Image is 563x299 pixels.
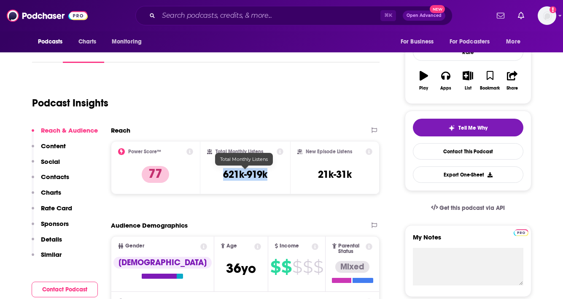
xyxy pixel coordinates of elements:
a: Reviews4 [172,43,206,63]
button: Play [413,65,435,96]
span: Parental Status [338,243,364,254]
a: Pro website [514,228,528,236]
button: Similar [32,250,62,266]
span: Monitoring [112,36,142,48]
button: Reach & Audience [32,126,98,142]
p: Rate Card [41,204,72,212]
a: InsightsPodchaser Pro [63,43,105,63]
span: $ [270,260,280,274]
span: For Podcasters [450,36,490,48]
a: Credits15 [218,43,251,63]
span: Gender [125,243,144,249]
a: Episodes2166 [116,43,159,63]
span: New [430,5,445,13]
button: Details [32,235,62,251]
span: ⌘ K [380,10,396,21]
button: open menu [106,34,153,50]
h2: New Episode Listens [306,149,352,155]
h3: 621k-919k [223,168,267,181]
button: Social [32,158,60,173]
span: $ [303,260,312,274]
svg: Add a profile image [550,6,556,13]
a: Similar [298,43,319,63]
span: $ [313,260,323,274]
span: $ [292,260,302,274]
div: Share [506,86,518,91]
button: open menu [500,34,531,50]
button: Charts [32,188,61,204]
p: Charts [41,188,61,196]
p: Social [41,158,60,166]
div: Play [419,86,428,91]
button: Apps [435,65,457,96]
p: Contacts [41,173,69,181]
h2: Reach [111,126,130,134]
span: 36 yo [226,260,256,277]
h1: Podcast Insights [32,97,108,109]
img: Podchaser - Follow, Share and Rate Podcasts [7,8,88,24]
button: Sponsors [32,220,69,235]
input: Search podcasts, credits, & more... [159,9,380,22]
span: Tell Me Why [458,125,488,131]
div: Apps [440,86,451,91]
a: Charts [73,34,102,50]
button: Contacts [32,173,69,188]
span: Podcasts [38,36,63,48]
img: User Profile [538,6,556,25]
p: Sponsors [41,220,69,228]
h2: Power Score™ [128,149,161,155]
span: Charts [78,36,97,48]
span: For Business [401,36,434,48]
span: Get this podcast via API [439,204,505,212]
button: Export One-Sheet [413,166,523,183]
a: Get this podcast via API [424,198,512,218]
button: Content [32,142,66,158]
span: Income [280,243,299,249]
button: open menu [32,34,74,50]
a: Contact This Podcast [413,143,523,160]
h3: 21k-31k [318,168,352,181]
a: About [32,43,51,63]
button: Share [501,65,523,96]
button: Open AdvancedNew [403,11,445,21]
span: More [506,36,520,48]
a: Show notifications dropdown [493,8,508,23]
span: Age [226,243,237,249]
p: Reach & Audience [41,126,98,134]
a: Show notifications dropdown [515,8,528,23]
button: open menu [395,34,444,50]
a: Lists17 [263,43,286,63]
div: Search podcasts, credits, & more... [135,6,453,25]
p: Similar [41,250,62,258]
button: Bookmark [479,65,501,96]
span: Open Advanced [407,14,442,18]
p: Content [41,142,66,150]
img: tell me why sparkle [448,125,455,131]
span: Logged in as megcassidy [538,6,556,25]
img: Podchaser Pro [514,229,528,236]
h2: Audience Demographics [111,221,188,229]
div: Bookmark [480,86,500,91]
button: List [457,65,479,96]
button: tell me why sparkleTell Me Why [413,119,523,136]
button: Rate Card [32,204,72,220]
span: $ [281,260,291,274]
div: [DEMOGRAPHIC_DATA] [113,257,212,269]
div: Mixed [335,261,369,273]
h2: Total Monthly Listens [216,149,263,155]
p: Details [41,235,62,243]
span: Total Monthly Listens [220,156,268,162]
div: List [465,86,471,91]
label: My Notes [413,233,523,248]
p: 77 [142,166,169,183]
button: Show profile menu [538,6,556,25]
button: open menu [444,34,502,50]
button: Contact Podcast [32,282,98,297]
